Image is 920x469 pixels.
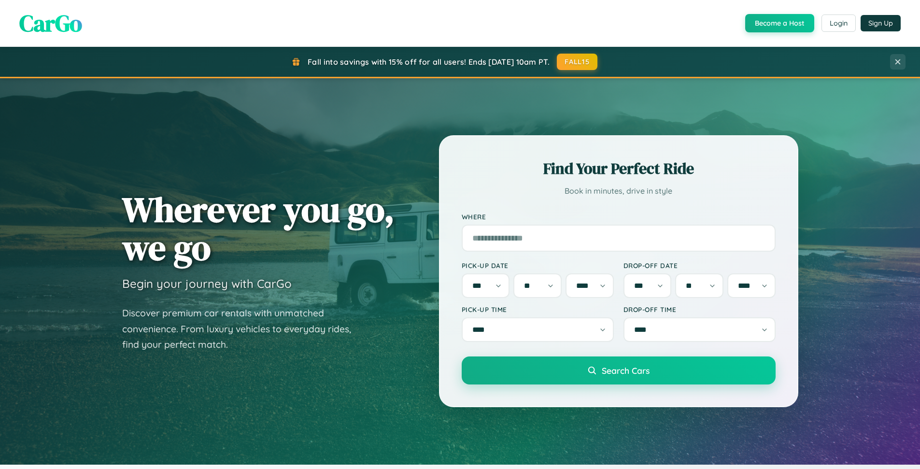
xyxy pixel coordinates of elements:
[557,54,597,70] button: FALL15
[861,15,901,31] button: Sign Up
[462,305,614,313] label: Pick-up Time
[462,184,776,198] p: Book in minutes, drive in style
[821,14,856,32] button: Login
[308,57,550,67] span: Fall into savings with 15% off for all users! Ends [DATE] 10am PT.
[602,365,650,376] span: Search Cars
[623,261,776,270] label: Drop-off Date
[19,7,82,39] span: CarGo
[122,190,395,267] h1: Wherever you go, we go
[623,305,776,313] label: Drop-off Time
[462,158,776,179] h2: Find Your Perfect Ride
[745,14,814,32] button: Become a Host
[462,213,776,221] label: Where
[122,305,364,353] p: Discover premium car rentals with unmatched convenience. From luxury vehicles to everyday rides, ...
[462,356,776,384] button: Search Cars
[122,276,292,291] h3: Begin your journey with CarGo
[462,261,614,270] label: Pick-up Date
